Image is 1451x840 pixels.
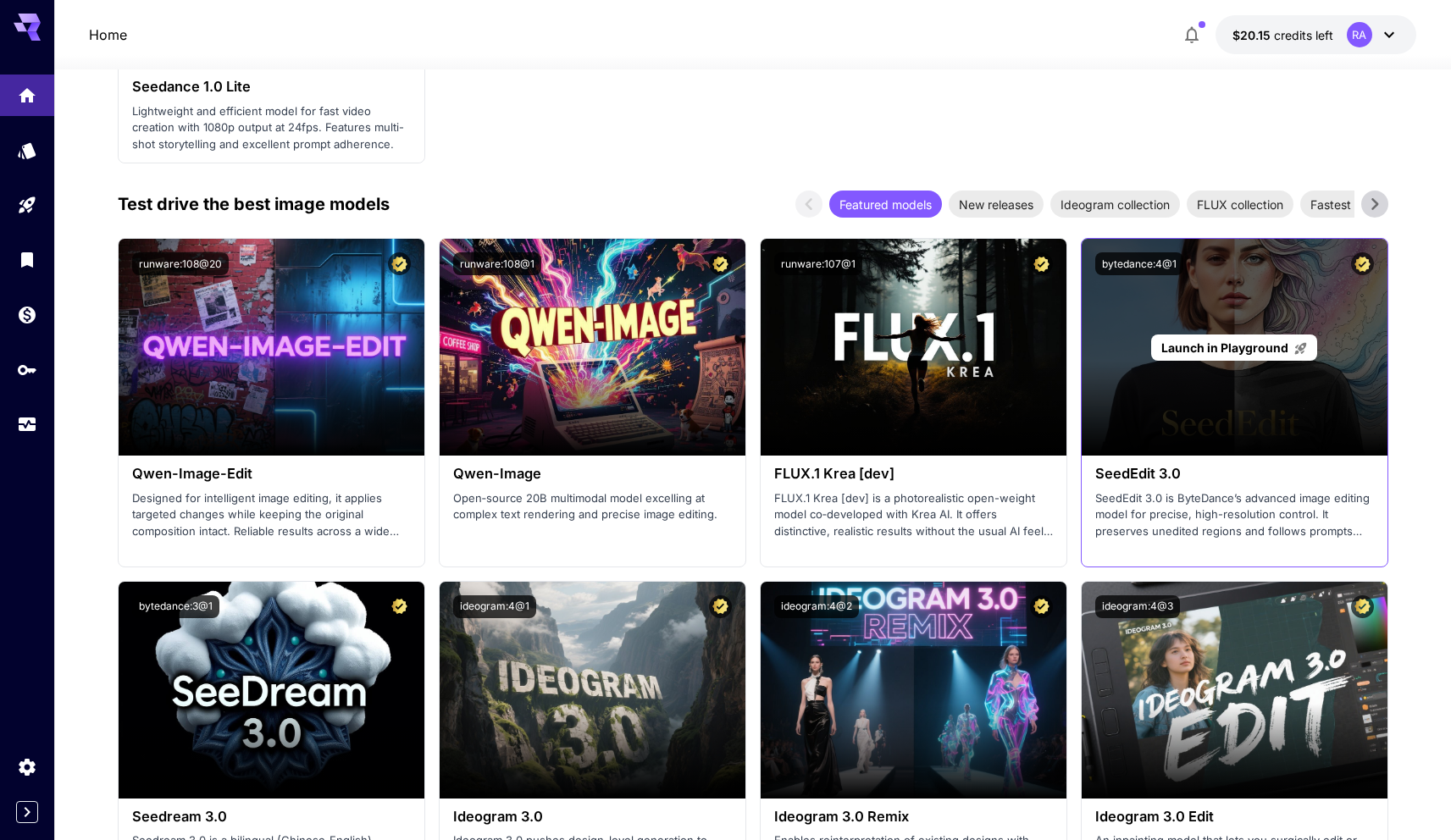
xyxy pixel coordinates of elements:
[1095,809,1374,825] h3: Ideogram 3.0 Edit
[453,490,732,523] p: Open‑source 20B multimodal model excelling at complex text rendering and precise image editing.
[17,359,37,380] div: API Keys
[118,191,390,217] p: Test drive the best image models
[132,103,411,153] p: Lightweight and efficient model for fast video creation with 1080p output at 24fps. Features mult...
[1095,490,1374,540] p: SeedEdit 3.0 is ByteDance’s advanced image editing model for precise, high-resolution control. It...
[774,252,862,275] button: runware:107@1
[132,252,229,275] button: runware:108@20
[388,252,411,275] button: Certified Model – Vetted for best performance and includes a commercial license.
[89,25,127,45] a: Home
[1187,196,1293,213] span: FLUX collection
[132,79,411,95] h3: Seedance 1.0 Lite
[1095,595,1180,618] button: ideogram:4@3
[1351,595,1374,618] button: Certified Model – Vetted for best performance and includes a commercial license.
[16,801,38,823] button: Expand sidebar
[1030,595,1053,618] button: Certified Model – Vetted for best performance and includes a commercial license.
[440,239,745,456] img: alt
[1082,582,1387,799] img: alt
[440,582,745,799] img: alt
[17,249,37,270] div: Library
[17,414,37,435] div: Usage
[829,191,942,218] div: Featured models
[709,252,732,275] button: Certified Model – Vetted for best performance and includes a commercial license.
[453,252,541,275] button: runware:108@1
[829,196,942,213] span: Featured models
[774,466,1053,482] h3: FLUX.1 Krea [dev]
[1300,196,1404,213] span: Fastest models
[949,196,1044,213] span: New releases
[774,595,859,618] button: ideogram:4@2
[1151,334,1316,361] a: Launch in Playground
[388,595,411,618] button: Certified Model – Vetted for best performance and includes a commercial license.
[1300,191,1404,218] div: Fastest models
[132,466,411,482] h3: Qwen-Image-Edit
[1095,466,1374,482] h3: SeedEdit 3.0
[1095,252,1183,275] button: bytedance:4@1
[119,582,424,799] img: alt
[132,490,411,540] p: Designed for intelligent image editing, it applies targeted changes while keeping the original co...
[453,809,732,825] h3: Ideogram 3.0
[949,191,1044,218] div: New releases
[1274,28,1333,42] span: credits left
[453,595,536,618] button: ideogram:4@1
[1050,191,1180,218] div: Ideogram collection
[709,595,732,618] button: Certified Model – Vetted for best performance and includes a commercial license.
[774,809,1053,825] h3: Ideogram 3.0 Remix
[1347,22,1372,47] div: RA
[1351,252,1374,275] button: Certified Model – Vetted for best performance and includes a commercial license.
[17,80,37,101] div: Home
[17,195,37,216] div: Playground
[17,135,37,156] div: Models
[761,239,1066,456] img: alt
[17,756,37,777] div: Settings
[1232,28,1274,42] span: $20.15
[1232,26,1333,44] div: $20.152
[1050,196,1180,213] span: Ideogram collection
[132,595,219,618] button: bytedance:3@1
[89,25,127,45] nav: breadcrumb
[1030,252,1053,275] button: Certified Model – Vetted for best performance and includes a commercial license.
[761,582,1066,799] img: alt
[132,809,411,825] h3: Seedream 3.0
[453,466,732,482] h3: Qwen-Image
[1161,340,1288,355] span: Launch in Playground
[774,490,1053,540] p: FLUX.1 Krea [dev] is a photorealistic open-weight model co‑developed with Krea AI. It offers dist...
[119,239,424,456] img: alt
[1187,191,1293,218] div: FLUX collection
[1216,15,1416,54] button: $20.152RA
[17,304,37,325] div: Wallet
